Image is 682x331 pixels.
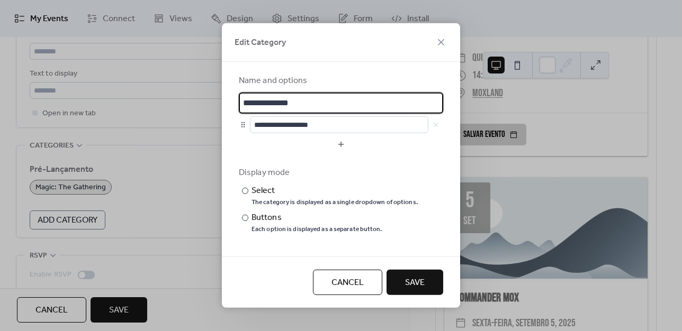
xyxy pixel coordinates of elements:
[252,212,380,224] div: Buttons
[331,277,364,289] span: Cancel
[252,198,418,207] div: The category is displayed as a single dropdown of options.
[387,270,443,295] button: Save
[405,277,425,289] span: Save
[239,167,441,179] div: Display mode
[235,36,286,49] span: Edit Category
[313,270,382,295] button: Cancel
[252,225,382,234] div: Each option is displayed as a separate button.
[239,75,441,87] div: Name and options
[252,185,416,197] div: Select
